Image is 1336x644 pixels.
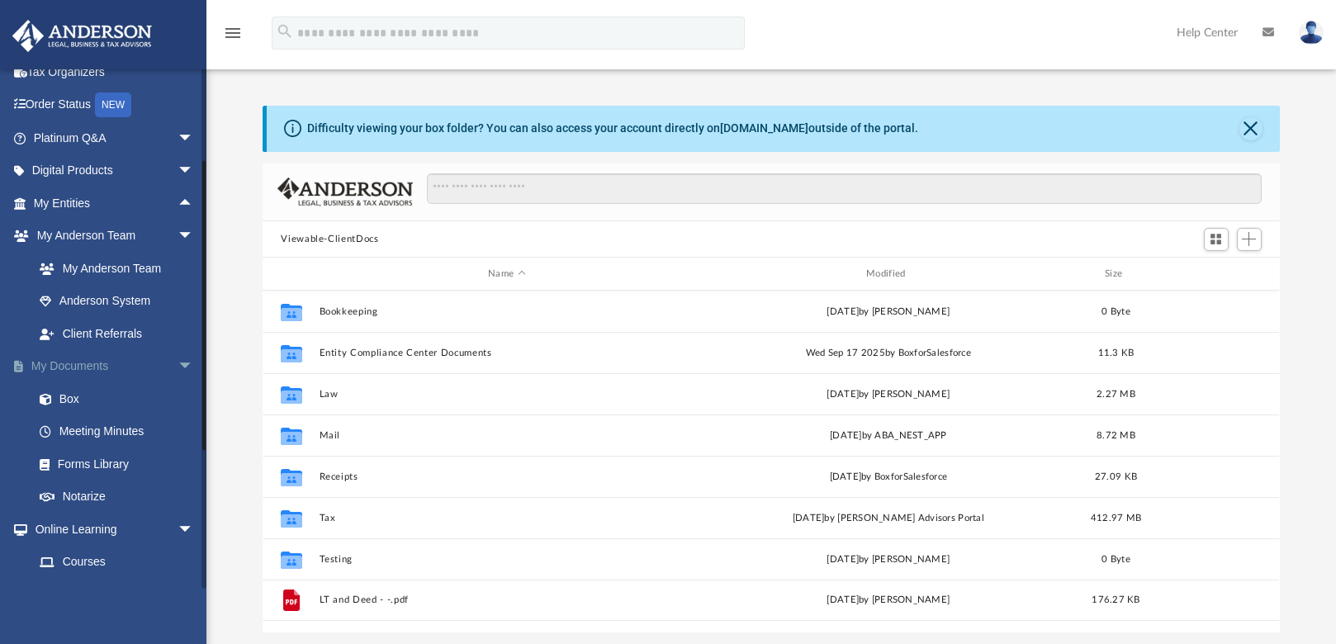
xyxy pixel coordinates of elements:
div: [DATE] by [PERSON_NAME] [701,387,1076,402]
button: LT and Deed - -.pdf [320,595,694,606]
div: id [1157,267,1272,282]
a: Video Training [23,578,202,611]
i: search [276,22,294,40]
button: Tax [320,513,694,523]
div: Name [319,267,694,282]
a: Anderson System [23,285,211,318]
span: arrow_drop_down [178,350,211,384]
span: 8.72 MB [1097,431,1135,440]
a: My Anderson Teamarrow_drop_down [12,220,211,253]
a: Forms Library [23,447,211,481]
button: Mail [320,430,694,441]
a: Tax Organizers [12,55,219,88]
div: [DATE] by [PERSON_NAME] [701,305,1076,320]
button: Receipts [320,471,694,482]
img: User Pic [1299,21,1324,45]
span: 176.27 KB [1092,595,1140,604]
div: Wed Sep 17 2025 by BoxforSalesforce [701,346,1076,361]
div: [DATE] by ABA_NEST_APP [701,429,1076,443]
a: menu [223,31,243,43]
button: Viewable-ClientDocs [281,232,378,247]
span: 11.3 KB [1098,348,1135,358]
a: Client Referrals [23,317,211,350]
div: [DATE] by BoxforSalesforce [701,470,1076,485]
input: Search files and folders [427,173,1262,205]
span: 2.27 MB [1097,390,1135,399]
a: [DOMAIN_NAME] [720,121,808,135]
span: arrow_drop_up [178,187,211,220]
button: Entity Compliance Center Documents [320,348,694,358]
i: menu [223,23,243,43]
button: Bookkeeping [320,306,694,317]
button: Switch to Grid View [1204,228,1229,251]
span: 27.09 KB [1095,472,1137,481]
button: Close [1239,117,1263,140]
div: [DATE] by [PERSON_NAME] [701,552,1076,567]
div: [DATE] by [PERSON_NAME] Advisors Portal [701,511,1076,526]
span: arrow_drop_down [178,121,211,155]
span: 0 Byte [1102,307,1131,316]
button: Testing [320,554,694,565]
button: Law [320,389,694,400]
a: Meeting Minutes [23,415,219,448]
span: arrow_drop_down [178,220,211,253]
span: 0 Byte [1102,555,1131,564]
a: My Documentsarrow_drop_down [12,350,219,383]
div: id [270,267,311,282]
a: Digital Productsarrow_drop_down [12,154,219,187]
a: My Anderson Team [23,252,202,285]
span: arrow_drop_down [178,154,211,188]
a: Notarize [23,481,219,514]
a: Order StatusNEW [12,88,219,122]
div: Difficulty viewing your box folder? You can also access your account directly on outside of the p... [307,120,918,137]
div: Modified [701,267,1076,282]
div: Size [1083,267,1149,282]
a: Online Learningarrow_drop_down [12,513,211,546]
div: [DATE] by [PERSON_NAME] [701,593,1076,608]
a: My Entitiesarrow_drop_up [12,187,219,220]
a: Platinum Q&Aarrow_drop_down [12,121,219,154]
div: NEW [95,92,131,117]
a: Courses [23,546,211,579]
img: Anderson Advisors Platinum Portal [7,20,157,52]
a: Box [23,382,211,415]
span: 412.97 MB [1091,514,1141,523]
div: grid [263,291,1279,632]
span: arrow_drop_down [178,513,211,547]
button: Add [1237,228,1262,251]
